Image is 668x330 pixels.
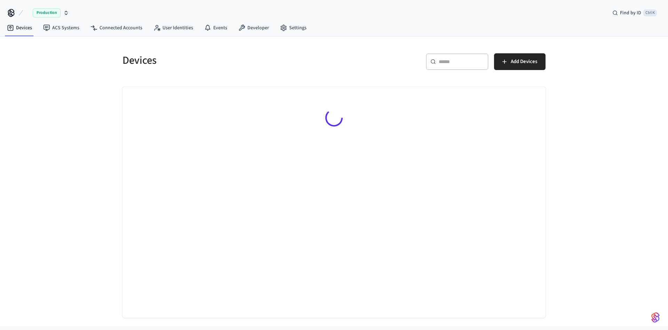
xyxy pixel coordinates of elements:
[1,22,38,34] a: Devices
[233,22,275,34] a: Developer
[494,53,546,70] button: Add Devices
[199,22,233,34] a: Events
[651,312,660,323] img: SeamLogoGradient.69752ec5.svg
[620,9,641,16] span: Find by ID
[607,7,662,19] div: Find by IDCtrl K
[643,9,657,16] span: Ctrl K
[148,22,199,34] a: User Identities
[85,22,148,34] a: Connected Accounts
[511,57,537,66] span: Add Devices
[275,22,312,34] a: Settings
[33,8,61,17] span: Production
[122,53,330,68] h5: Devices
[38,22,85,34] a: ACS Systems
